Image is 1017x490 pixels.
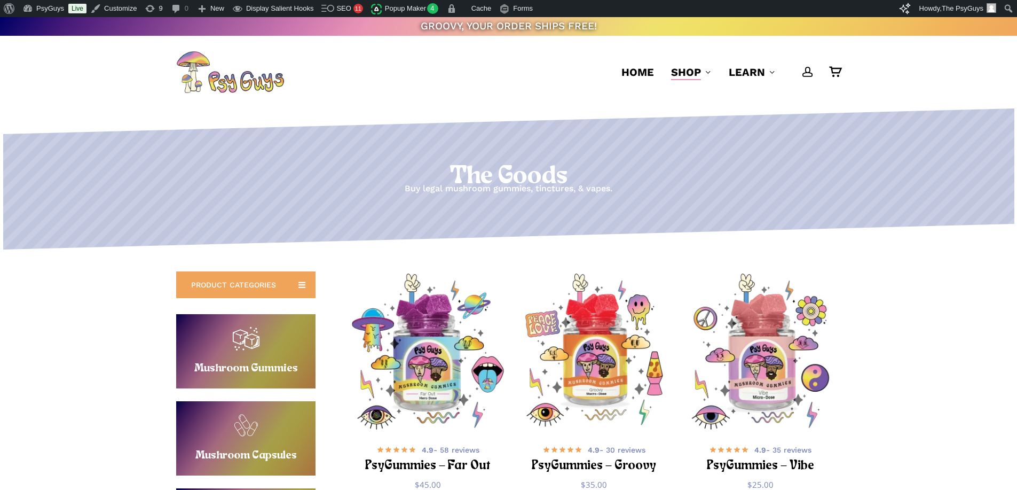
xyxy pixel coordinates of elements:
bdi: 45.00 [415,479,441,490]
a: PsyGummies - Far Out [350,274,506,430]
span: - 58 reviews [422,445,479,455]
span: $ [747,479,752,490]
a: 4.9- 58 reviews PsyGummies – Far Out [363,443,493,471]
span: $ [415,479,420,490]
nav: Main Menu [613,36,841,108]
span: - 35 reviews [754,445,811,455]
a: PsyGummies - Vibe [682,274,839,430]
span: Learn [729,66,765,79]
div: 11 [353,4,363,13]
span: Shop [671,66,701,79]
span: - 30 reviews [588,445,645,455]
bdi: 25.00 [747,479,774,490]
a: Shop [671,65,712,80]
img: Avatar photo [987,3,996,13]
img: Psychedelic mushroom gummies in a colorful jar. [350,274,506,430]
a: 4.9- 30 reviews PsyGummies – Groovy [530,443,659,471]
bdi: 35.00 [581,479,607,490]
img: Psychedelic mushroom gummies jar with colorful designs. [516,274,673,430]
span: PRODUCT CATEGORIES [191,279,276,290]
a: PRODUCT CATEGORIES [176,271,316,298]
a: Live [68,4,86,13]
span: $ [581,479,586,490]
span: Home [621,66,654,79]
h2: PsyGummies – Vibe [696,456,825,476]
b: 4.9 [588,446,600,454]
img: Psychedelic mushroom gummies with vibrant icons and symbols. [682,274,839,430]
a: PsyGummies - Groovy [516,274,673,430]
h2: PsyGummies – Far Out [363,456,493,476]
span: The PsyGuys [942,4,983,12]
span: 4 [427,3,438,14]
h2: PsyGummies – Groovy [530,456,659,476]
img: PsyGuys [176,51,284,94]
a: Learn [729,65,776,80]
b: 4.9 [422,446,433,454]
a: 4.9- 35 reviews PsyGummies – Vibe [696,443,825,471]
a: Home [621,65,654,80]
b: 4.9 [754,446,766,454]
